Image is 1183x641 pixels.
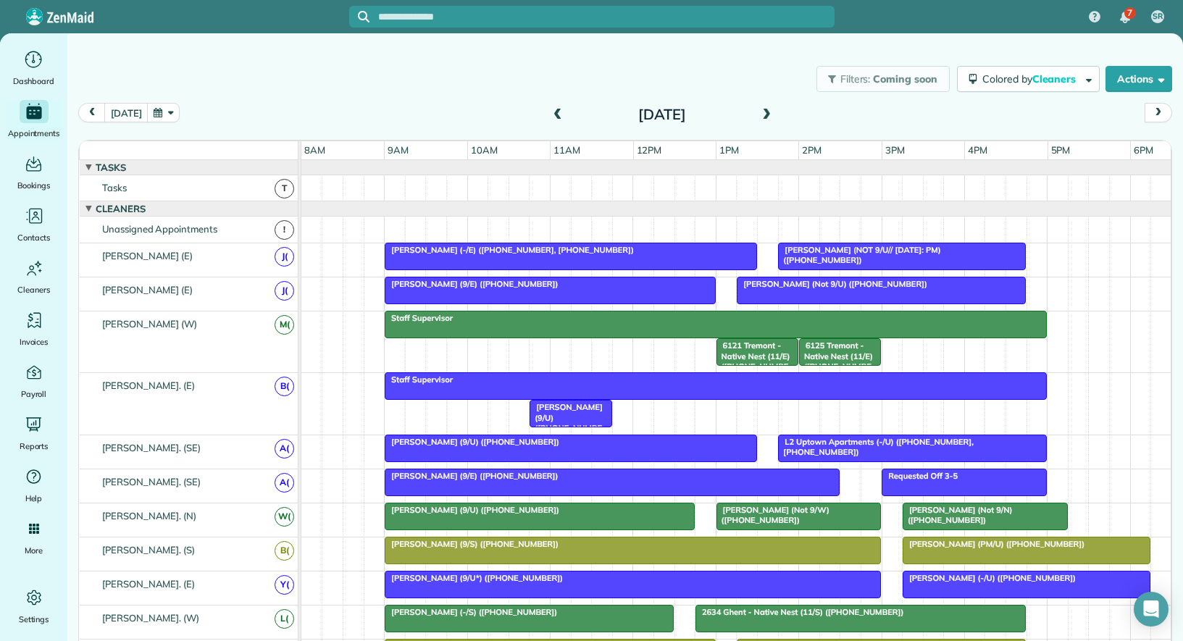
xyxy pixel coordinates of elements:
[275,439,294,458] span: A(
[384,374,453,385] span: Staff Supervisor
[6,361,62,401] a: Payroll
[99,318,200,330] span: [PERSON_NAME] (W)
[275,281,294,301] span: J(
[6,100,62,141] a: Appointments
[99,476,204,487] span: [PERSON_NAME]. (SE)
[716,144,742,156] span: 1pm
[99,223,220,235] span: Unassigned Appointments
[957,66,1100,92] button: Colored byCleaners
[358,11,369,22] svg: Focus search
[17,178,51,193] span: Bookings
[840,72,871,85] span: Filters:
[384,279,559,289] span: [PERSON_NAME] (9/E) ([PHONE_NUMBER])
[882,144,908,156] span: 3pm
[572,106,753,122] h2: [DATE]
[275,377,294,396] span: B(
[275,541,294,561] span: B(
[695,607,904,617] span: 2634 Ghent - Native Nest (11/S) ([PHONE_NUMBER])
[384,313,453,323] span: Staff Supervisor
[13,74,54,88] span: Dashboard
[275,247,294,267] span: J(
[17,282,50,297] span: Cleaners
[1032,72,1079,85] span: Cleaners
[1048,144,1074,156] span: 5pm
[349,11,369,22] button: Focus search
[25,491,43,506] span: Help
[25,543,43,558] span: More
[275,507,294,527] span: W(
[99,510,199,521] span: [PERSON_NAME]. (N)
[275,473,294,493] span: A(
[798,340,874,403] span: 6125 Tremont - Native Nest (11/E) ([PHONE_NUMBER], [PHONE_NUMBER])
[965,144,990,156] span: 4pm
[17,230,50,245] span: Contacts
[19,612,49,627] span: Settings
[99,284,196,296] span: [PERSON_NAME] (E)
[777,245,940,265] span: [PERSON_NAME] (NOT 9/U// [DATE]: PM) ([PHONE_NUMBER])
[1153,11,1163,22] span: SR
[275,575,294,595] span: Y(
[902,539,1085,549] span: [PERSON_NAME] (PM/U) ([PHONE_NUMBER])
[99,612,202,624] span: [PERSON_NAME]. (W)
[468,144,501,156] span: 10am
[78,103,106,122] button: prev
[93,162,129,173] span: Tasks
[6,586,62,627] a: Settings
[93,203,149,214] span: Cleaners
[384,539,559,549] span: [PERSON_NAME] (9/S) ([PHONE_NUMBER])
[99,380,198,391] span: [PERSON_NAME]. (E)
[902,573,1077,583] span: [PERSON_NAME] (-/U) ([PHONE_NUMBER])
[6,152,62,193] a: Bookings
[301,144,328,156] span: 8am
[6,256,62,297] a: Cleaners
[99,544,198,556] span: [PERSON_NAME]. (S)
[275,315,294,335] span: M(
[384,437,560,447] span: [PERSON_NAME] (9/U) ([PHONE_NUMBER])
[384,607,558,617] span: [PERSON_NAME] (-/S) ([PHONE_NUMBER])
[1127,7,1132,19] span: 7
[551,144,583,156] span: 11am
[384,245,635,255] span: [PERSON_NAME] (-/E) ([PHONE_NUMBER], [PHONE_NUMBER])
[6,465,62,506] a: Help
[881,471,958,481] span: Requested Off 3-5
[902,505,1013,525] span: [PERSON_NAME] (Not 9/N) ([PHONE_NUMBER])
[275,179,294,198] span: T
[275,609,294,629] span: L(
[777,437,974,457] span: L2 Uptown Apartments (-/U) ([PHONE_NUMBER], [PHONE_NUMBER])
[275,220,294,240] span: !
[982,72,1081,85] span: Colored by
[799,144,824,156] span: 2pm
[1105,66,1172,92] button: Actions
[1134,592,1169,627] div: Open Intercom Messenger
[6,309,62,349] a: Invoices
[99,250,196,261] span: [PERSON_NAME] (E)
[736,279,928,289] span: [PERSON_NAME] (Not 9/U) ([PHONE_NUMBER])
[99,442,204,453] span: [PERSON_NAME]. (SE)
[385,144,411,156] span: 9am
[384,471,559,481] span: [PERSON_NAME] (9/E) ([PHONE_NUMBER])
[873,72,938,85] span: Coming soon
[104,103,148,122] button: [DATE]
[99,578,198,590] span: [PERSON_NAME]. (E)
[529,402,603,443] span: [PERSON_NAME] (9/U) ([PHONE_NUMBER])
[8,126,60,141] span: Appointments
[1110,1,1140,33] div: 7 unread notifications
[634,144,665,156] span: 12pm
[1131,144,1156,156] span: 6pm
[384,573,564,583] span: [PERSON_NAME] (9/U*) ([PHONE_NUMBER])
[20,439,49,453] span: Reports
[6,413,62,453] a: Reports
[384,505,560,515] span: [PERSON_NAME] (9/U) ([PHONE_NUMBER])
[99,182,130,193] span: Tasks
[1145,103,1172,122] button: next
[6,204,62,245] a: Contacts
[6,48,62,88] a: Dashboard
[21,387,47,401] span: Payroll
[20,335,49,349] span: Invoices
[716,340,792,403] span: 6121 Tremont - Native Nest (11/E) ([PHONE_NUMBER], [PHONE_NUMBER])
[716,505,829,525] span: [PERSON_NAME] (Not 9/W) ([PHONE_NUMBER])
